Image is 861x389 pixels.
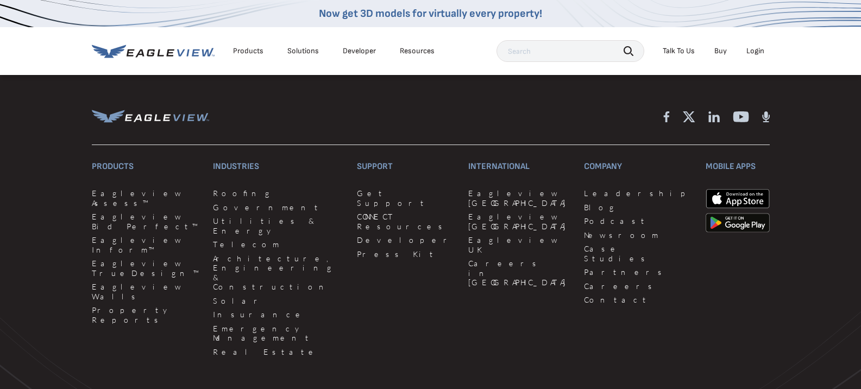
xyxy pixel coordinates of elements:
h3: Company [584,158,693,175]
div: Products [233,46,263,56]
a: Blog [584,203,693,212]
img: apple-app-store.png [706,189,770,209]
a: Real Estate [213,347,344,357]
div: Solutions [287,46,319,56]
a: Eagleview Inform™ [92,235,200,254]
a: Eagleview TrueDesign™ [92,259,200,278]
a: Eagleview Walls [92,282,200,301]
h3: Industries [213,158,344,175]
a: Eagleview [GEOGRAPHIC_DATA] [468,212,571,231]
a: Solar [213,296,344,306]
a: Eagleview Assess™ [92,189,200,208]
a: Telecom [213,240,344,249]
a: Architecture, Engineering & Construction [213,254,344,292]
input: Search [497,40,644,62]
h3: Mobile Apps [706,158,770,175]
a: Careers [584,281,693,291]
a: Eagleview UK [468,235,571,254]
a: Insurance [213,310,344,319]
a: Buy [714,46,727,56]
a: Newsroom [584,230,693,240]
a: Case Studies [584,244,693,263]
a: Developer [357,235,455,245]
a: Utilities & Energy [213,216,344,235]
img: google-play-store_b9643a.png [706,213,770,233]
a: Careers in [GEOGRAPHIC_DATA] [468,259,571,287]
a: Partners [584,267,693,277]
a: Developer [343,46,376,56]
a: Press Kit [357,249,455,259]
a: Roofing [213,189,344,198]
a: Contact [584,295,693,305]
a: Eagleview [GEOGRAPHIC_DATA] [468,189,571,208]
h3: Support [357,158,455,175]
a: Now get 3D models for virtually every property! [319,7,542,20]
div: Resources [400,46,435,56]
h3: Products [92,158,200,175]
a: Leadership [584,189,693,198]
a: Property Reports [92,305,200,324]
div: Login [746,46,764,56]
a: CONNECT Resources [357,212,455,231]
a: Podcast [584,216,693,226]
a: Emergency Management [213,324,344,343]
h3: International [468,158,571,175]
a: Government [213,203,344,212]
div: Talk To Us [663,46,695,56]
a: Get Support [357,189,455,208]
a: Eagleview Bid Perfect™ [92,212,200,231]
